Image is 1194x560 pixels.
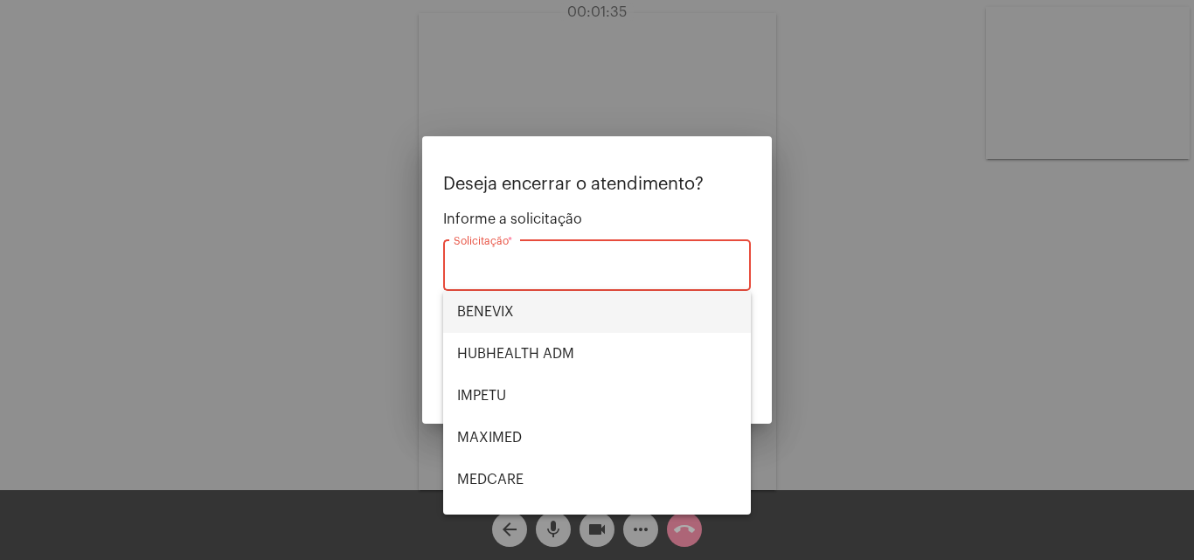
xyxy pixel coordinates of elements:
[457,375,737,417] span: IMPETU
[457,501,737,543] span: POSITIVA
[457,333,737,375] span: HUBHEALTH ADM
[443,175,751,194] p: Deseja encerrar o atendimento?
[457,291,737,333] span: BENEVIX
[457,417,737,459] span: MAXIMED
[457,459,737,501] span: MEDCARE
[443,211,751,227] span: Informe a solicitação
[454,261,740,277] input: Buscar solicitação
